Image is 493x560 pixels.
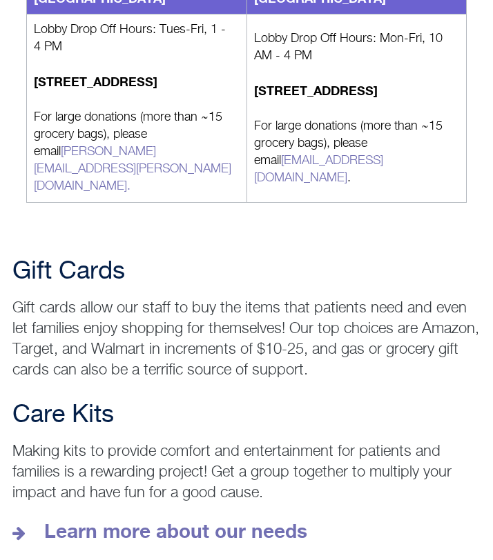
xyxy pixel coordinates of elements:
h2: Care Kits [12,401,481,429]
p: For large donations (more than ~15 grocery bags), please email [34,109,240,195]
strong: Learn more about our needs [44,519,307,542]
strong: [STREET_ADDRESS] [254,83,378,98]
p: Lobby Drop Off Hours: Tues-Fri, 1 - 4 PM [34,21,240,56]
p: Gift cards allow our staff to buy the items that patients need and even let families enjoy shoppi... [12,298,481,381]
a: Learn more about our needs [12,523,307,542]
a: [EMAIL_ADDRESS][DOMAIN_NAME] [254,154,383,184]
a: [PERSON_NAME][EMAIL_ADDRESS][PERSON_NAME][DOMAIN_NAME]. [34,146,231,192]
p: Making kits to provide comfort and entertainment for patients and families is a rewarding project... [12,441,481,503]
p: For large donations (more than ~15 grocery bags), please email . [254,118,460,187]
p: Lobby Drop Off Hours: Mon-Fri, 10 AM - 4 PM [254,30,460,65]
h2: Gift Cards [12,258,481,286]
strong: [STREET_ADDRESS] [34,74,157,89]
